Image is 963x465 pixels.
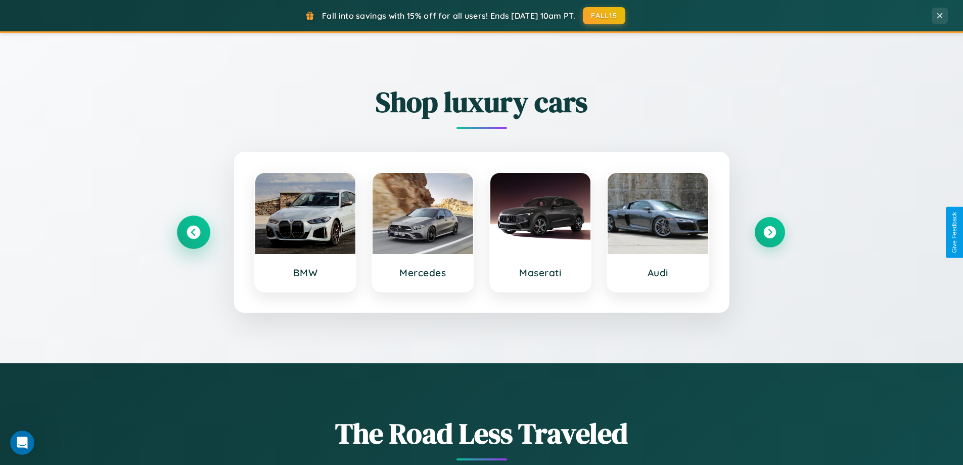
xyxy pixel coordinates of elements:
[500,267,581,279] h3: Maserati
[951,212,958,253] div: Give Feedback
[178,82,785,121] h2: Shop luxury cars
[322,11,575,21] span: Fall into savings with 15% off for all users! Ends [DATE] 10am PT.
[583,7,625,24] button: FALL15
[10,431,34,455] iframe: Intercom live chat
[265,267,346,279] h3: BMW
[178,414,785,453] h1: The Road Less Traveled
[383,267,463,279] h3: Mercedes
[618,267,698,279] h3: Audi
